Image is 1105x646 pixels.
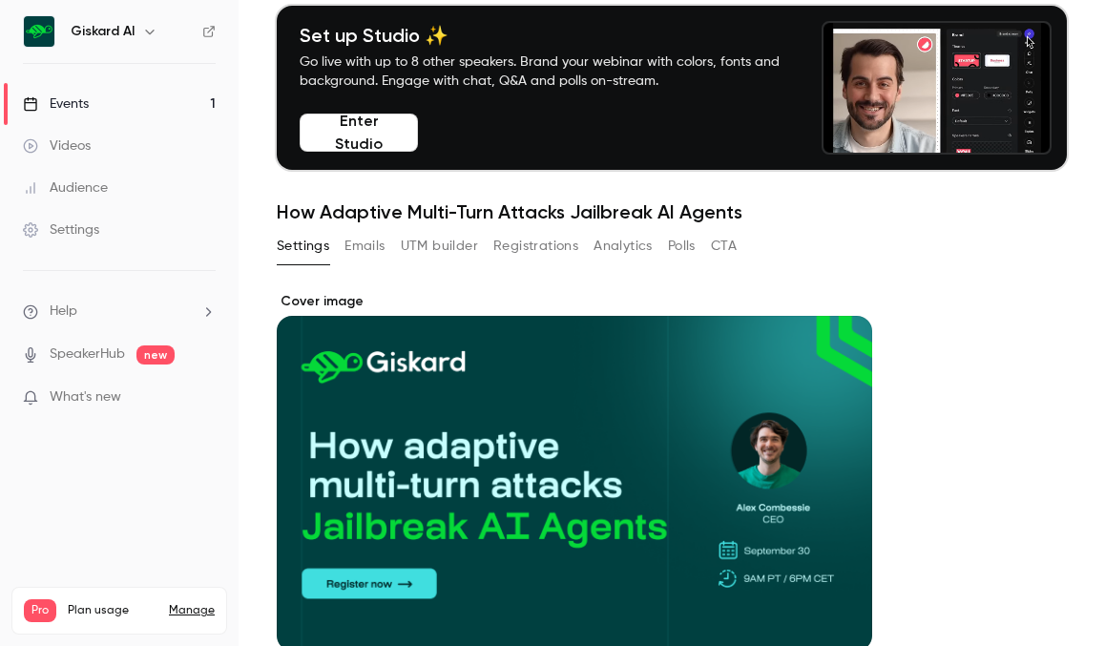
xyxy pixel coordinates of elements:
span: Plan usage [68,603,157,618]
button: Settings [277,231,329,261]
span: Help [50,302,77,322]
button: Emails [344,231,385,261]
p: Go live with up to 8 other speakers. Brand your webinar with colors, fonts and background. Engage... [300,52,806,91]
div: Audience [23,178,108,198]
h6: Giskard AI [71,22,135,41]
img: Giskard AI [24,16,54,47]
h4: Set up Studio ✨ [300,24,806,47]
li: help-dropdown-opener [23,302,216,322]
span: What's new [50,387,121,407]
div: Settings [23,220,99,240]
button: Registrations [493,231,578,261]
button: UTM builder [401,231,478,261]
label: Cover image [277,292,872,311]
div: Events [23,94,89,114]
span: Pro [24,599,56,622]
button: Analytics [594,231,653,261]
span: new [136,345,175,365]
h1: How Adaptive Multi-Turn Attacks Jailbreak AI Agents [277,200,1067,223]
a: Manage [169,603,215,618]
button: Enter Studio [300,114,418,152]
div: Videos [23,136,91,156]
iframe: Noticeable Trigger [193,389,216,406]
button: CTA [711,231,737,261]
a: SpeakerHub [50,344,125,365]
button: Polls [668,231,696,261]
